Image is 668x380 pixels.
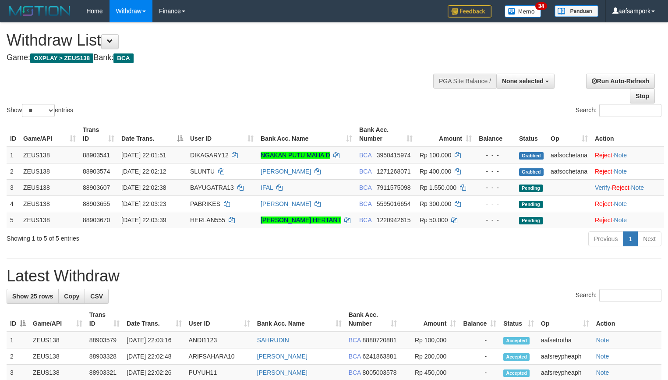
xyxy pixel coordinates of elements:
span: Pending [519,217,543,224]
a: [PERSON_NAME] [257,369,307,376]
span: Copy [64,293,79,300]
span: Copy 7911575098 to clipboard [377,184,411,191]
th: Action [593,307,661,332]
td: 1 [7,332,29,348]
td: 5 [7,212,20,228]
a: [PERSON_NAME] [261,200,311,207]
span: SLUNTU [190,168,215,175]
a: [PERSON_NAME] HERTANT [261,217,341,224]
th: Bank Acc. Name: activate to sort column ascending [254,307,345,332]
span: Rp 300.000 [420,200,451,207]
span: Rp 400.000 [420,168,451,175]
td: - [459,348,500,365]
a: Note [596,369,609,376]
span: Accepted [503,337,530,344]
td: - [459,332,500,348]
span: None selected [502,78,544,85]
th: User ID: activate to sort column ascending [187,122,257,147]
span: BCA [349,353,361,360]
td: · [591,212,664,228]
td: aafsochetana [547,147,591,163]
div: - - - [479,151,512,160]
span: 34 [535,2,547,10]
a: SAHRUDIN [257,337,289,344]
td: 2 [7,348,29,365]
span: BCA [359,200,371,207]
td: 4 [7,195,20,212]
a: Previous [588,231,623,246]
span: OXPLAY > ZEUS138 [30,53,93,63]
div: - - - [479,167,512,176]
span: 88903670 [83,217,110,224]
td: ZEUS138 [20,147,79,163]
span: BCA [349,369,361,376]
th: Trans ID: activate to sort column ascending [86,307,123,332]
a: Note [596,353,609,360]
a: Reject [595,200,612,207]
td: ZEUS138 [20,163,79,179]
label: Show entries [7,104,73,117]
th: User ID: activate to sort column ascending [185,307,254,332]
span: Grabbed [519,152,544,160]
td: · [591,195,664,212]
h1: Latest Withdraw [7,267,661,285]
div: - - - [479,199,512,208]
a: Stop [630,89,655,103]
th: Bank Acc. Name: activate to sort column ascending [257,122,356,147]
td: 3 [7,179,20,195]
a: Reject [612,184,629,191]
span: BCA [359,168,371,175]
td: ZEUS138 [20,195,79,212]
a: CSV [85,289,109,304]
a: NGAKAN PUTU MAHA D [261,152,330,159]
a: Note [596,337,609,344]
td: ZEUS138 [29,348,86,365]
h4: Game: Bank: [7,53,437,62]
span: 88903574 [83,168,110,175]
span: Copy 5595016654 to clipboard [377,200,411,207]
td: 88903328 [86,348,123,365]
th: Bank Acc. Number: activate to sort column ascending [356,122,416,147]
td: [DATE] 22:02:48 [123,348,185,365]
a: [PERSON_NAME] [261,168,311,175]
th: Game/API: activate to sort column ascending [20,122,79,147]
th: Amount: activate to sort column ascending [400,307,460,332]
div: PGA Site Balance / [433,74,496,89]
span: CSV [90,293,103,300]
span: [DATE] 22:02:12 [121,168,166,175]
div: Showing 1 to 5 of 5 entries [7,231,272,243]
a: Show 25 rows [7,289,59,304]
th: Op: activate to sort column ascending [547,122,591,147]
a: Reject [595,152,612,159]
span: BCA [359,152,371,159]
div: - - - [479,183,512,192]
td: ZEUS138 [20,179,79,195]
a: [PERSON_NAME] [257,353,307,360]
span: Rp 100.000 [420,152,451,159]
img: Button%20Memo.svg [505,5,541,18]
img: panduan.png [555,5,598,17]
td: ZEUS138 [29,332,86,348]
th: Date Trans.: activate to sort column descending [118,122,187,147]
span: Copy 1271268071 to clipboard [377,168,411,175]
td: Rp 200,000 [400,348,460,365]
td: · [591,163,664,179]
span: Rp 1.550.000 [420,184,456,191]
th: Status: activate to sort column ascending [500,307,537,332]
span: DIKAGARY12 [190,152,229,159]
img: MOTION_logo.png [7,4,73,18]
span: Accepted [503,353,530,361]
span: [DATE] 22:02:38 [121,184,166,191]
input: Search: [599,289,661,302]
span: Rp 50.000 [420,217,448,224]
th: Balance: activate to sort column ascending [459,307,500,332]
span: [DATE] 22:01:51 [121,152,166,159]
a: Reject [595,217,612,224]
th: ID: activate to sort column descending [7,307,29,332]
td: 2 [7,163,20,179]
td: aafsetrotha [537,332,593,348]
span: Copy 8005003578 to clipboard [363,369,397,376]
select: Showentries [22,104,55,117]
span: [DATE] 22:03:23 [121,200,166,207]
div: - - - [479,216,512,224]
